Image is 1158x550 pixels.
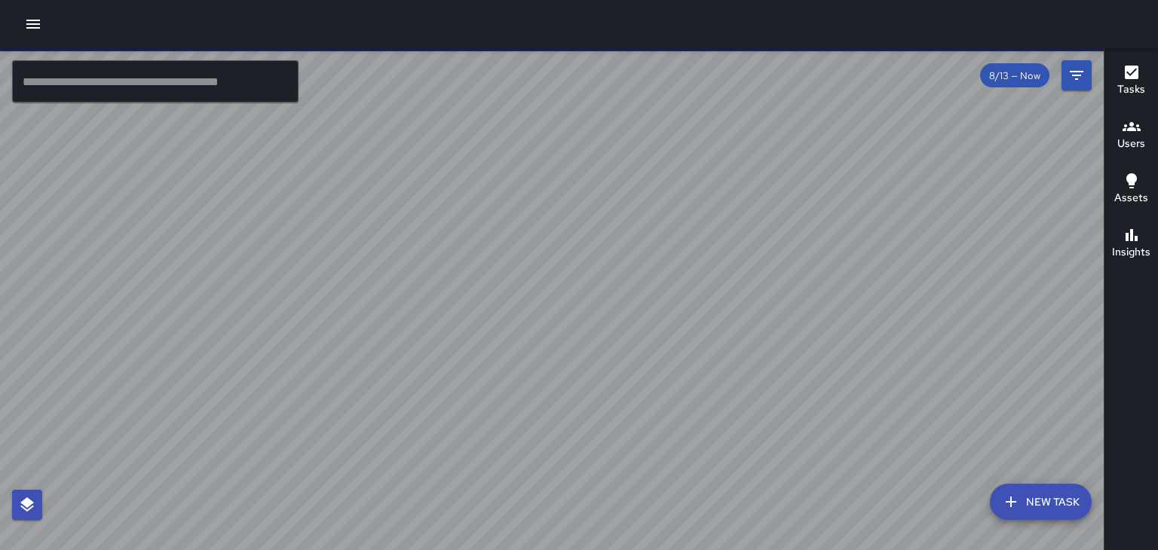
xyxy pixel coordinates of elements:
button: Tasks [1104,54,1158,108]
button: Assets [1104,163,1158,217]
h6: Users [1117,136,1145,152]
h6: Assets [1114,190,1148,206]
h6: Tasks [1117,81,1145,98]
span: 8/13 — Now [980,69,1049,82]
button: New Task [990,484,1092,520]
button: Users [1104,108,1158,163]
button: Filters [1061,60,1092,90]
button: Insights [1104,217,1158,271]
h6: Insights [1112,244,1150,261]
